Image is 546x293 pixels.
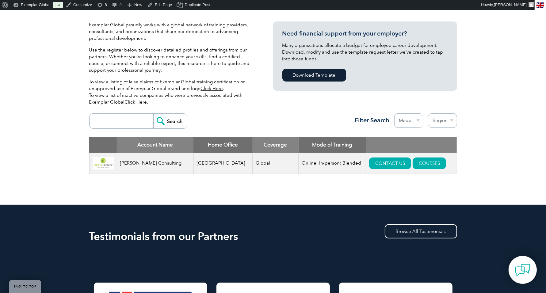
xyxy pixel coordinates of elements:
td: Online; In-person; Blended [299,153,366,174]
a: Browse All Testimonials [385,224,457,238]
a: Download Template [282,69,346,82]
h3: Need financial support from your employer? [282,30,448,37]
p: Exemplar Global proudly works with a global network of training providers, consultants, and organ... [89,21,255,42]
img: contact-chat.png [515,262,530,278]
td: [GEOGRAPHIC_DATA] [193,153,253,174]
th: Mode of Training: activate to sort column ascending [299,137,366,153]
a: Live [53,2,63,8]
input: Search [153,114,187,128]
a: Click Here [125,99,147,105]
th: : activate to sort column ascending [366,137,457,153]
th: Coverage: activate to sort column ascending [253,137,299,153]
a: COURSES [413,158,446,169]
img: 4c453107-f848-ef11-a316-002248944286-logo.png [93,157,114,169]
p: Use the register below to discover detailed profiles and offerings from our partners. Whether you... [89,47,255,74]
th: Account Name: activate to sort column descending [117,137,193,153]
th: Home Office: activate to sort column ascending [193,137,253,153]
td: Global [253,153,299,174]
p: Many organizations allocate a budget for employee career development. Download, modify and use th... [282,42,448,62]
h2: Testimonials from our Partners [89,231,457,241]
a: BACK TO TOP [9,280,41,293]
a: Click Here [201,86,223,91]
img: en [536,2,544,8]
p: To view a listing of false claims of Exemplar Global training certification or unapproved use of ... [89,78,255,105]
span: [PERSON_NAME] [494,2,527,7]
h3: Filter Search [351,116,390,124]
td: [PERSON_NAME] Consulting [117,153,193,174]
a: CONTACT US [369,158,411,169]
